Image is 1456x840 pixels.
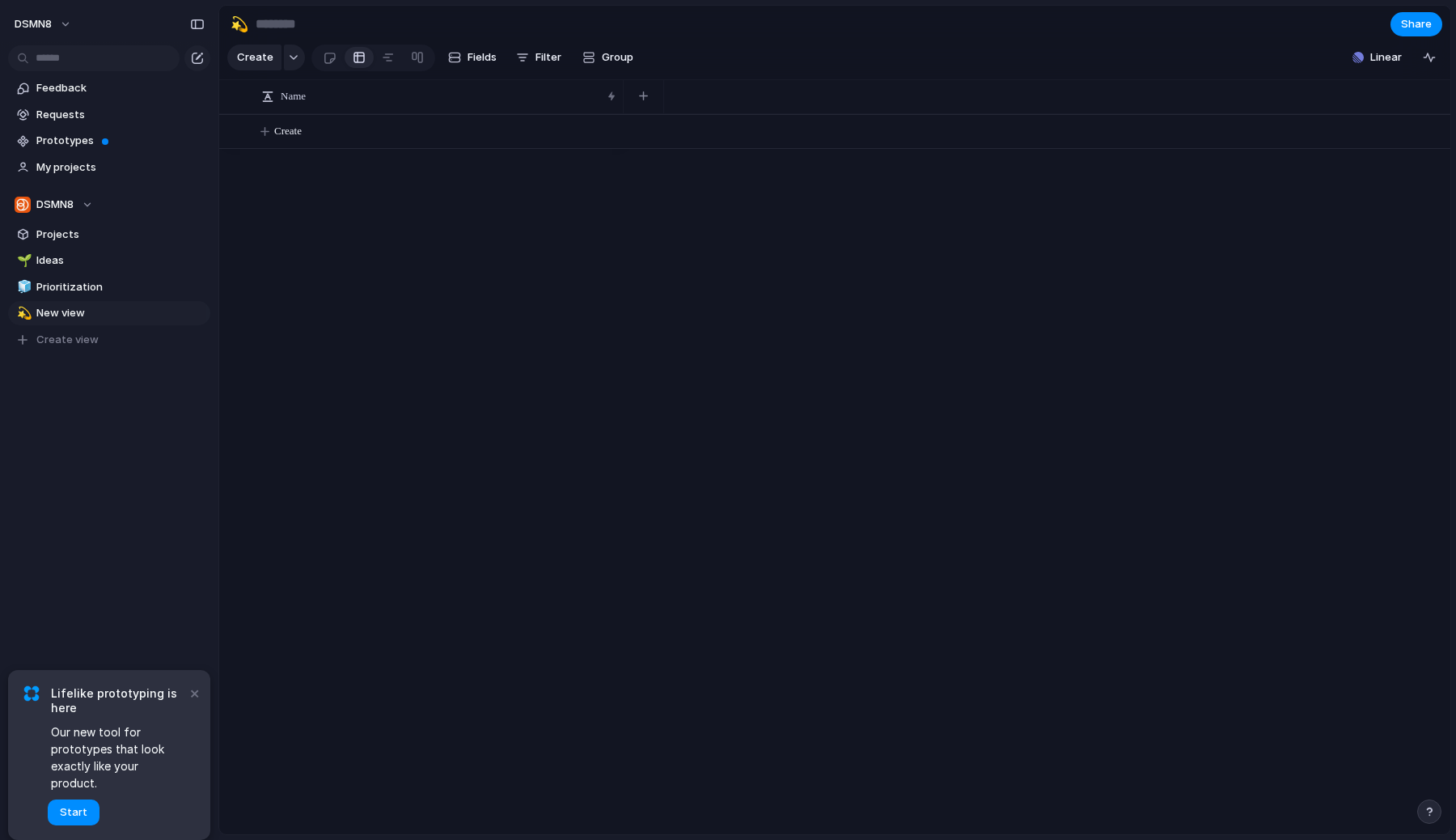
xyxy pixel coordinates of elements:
[36,279,205,295] span: Prioritization
[60,804,87,821] span: Start
[15,16,52,32] span: DSMN8
[8,76,210,100] a: Feedback
[535,49,561,66] span: Filter
[8,328,210,352] button: Create view
[7,11,80,37] button: DSMN8
[36,332,99,348] span: Create view
[36,80,205,96] span: Feedback
[48,800,99,825] button: Start
[51,686,186,715] span: Lifelike prototyping is here
[36,252,205,269] span: Ideas
[231,13,248,35] div: 💫
[226,11,252,37] button: 💫
[184,683,204,702] button: Dismiss
[8,248,210,273] a: 🌱Ideas
[36,305,205,321] span: New view
[468,49,497,66] span: Fields
[8,301,210,325] a: 💫New view
[15,279,31,295] button: 🧊
[237,49,273,66] span: Create
[36,159,205,176] span: My projects
[17,278,28,296] div: 🧊
[17,252,28,270] div: 🌱
[281,88,306,104] span: Name
[602,49,633,66] span: Group
[8,155,210,180] a: My projects
[227,45,281,70] button: Create
[8,193,210,217] button: DSMN8
[17,304,28,323] div: 💫
[274,123,302,139] span: Create
[8,223,210,247] a: Projects
[442,45,503,70] button: Fields
[8,129,210,153] a: Prototypes
[510,45,568,70] button: Filter
[1370,49,1402,66] span: Linear
[36,107,205,123] span: Requests
[15,305,31,321] button: 💫
[36,133,205,149] span: Prototypes
[574,45,641,70] button: Group
[8,103,210,127] a: Requests
[1390,12,1442,36] button: Share
[36,197,74,213] span: DSMN8
[1346,45,1408,70] button: Linear
[1401,16,1432,32] span: Share
[51,723,186,791] span: Our new tool for prototypes that look exactly like your product.
[15,252,31,269] button: 🌱
[36,227,205,243] span: Projects
[8,275,210,299] a: 🧊Prioritization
